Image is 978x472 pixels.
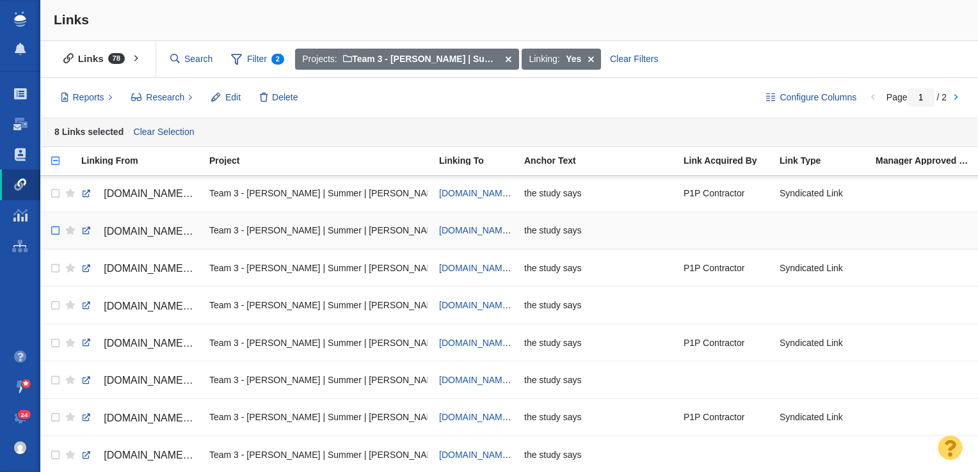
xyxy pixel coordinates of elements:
a: [DOMAIN_NAME][URL] [439,338,534,348]
div: the study says [524,366,672,393]
span: Filter [223,47,291,72]
a: [DOMAIN_NAME][URL] [81,407,198,429]
a: [DOMAIN_NAME][URL] [439,450,534,460]
div: the study says [524,441,672,468]
span: Configure Columns [780,91,856,104]
td: P1P Contractor [678,324,774,361]
a: [DOMAIN_NAME][URL] [439,300,534,310]
span: 2 [271,54,284,65]
div: Team 3 - [PERSON_NAME] | Summer | [PERSON_NAME]\Credit One Bank\Credit One Bank - Digital PR - Ra... [209,179,428,207]
div: the study says [524,217,672,244]
a: Link Type [780,156,874,167]
span: [DOMAIN_NAME][URL] [104,301,212,311]
a: [DOMAIN_NAME][URL] [81,183,198,205]
a: [DOMAIN_NAME][URL] [439,225,534,235]
a: Linking From [81,156,208,167]
span: Links [54,12,89,27]
a: [DOMAIN_NAME][URL] [439,263,534,273]
strong: 8 Links selected [54,126,124,136]
div: the study says [524,254,672,281]
button: Research [124,87,200,109]
span: Team 3 - [PERSON_NAME] | Summer | [PERSON_NAME]\Credit One Bank [343,54,664,64]
button: Configure Columns [759,87,864,109]
span: [DOMAIN_NAME][URL] [104,188,212,199]
span: Syndicated Link [780,411,843,423]
div: Linking To [439,156,523,165]
a: [DOMAIN_NAME][URL] [439,375,534,385]
div: Team 3 - [PERSON_NAME] | Summer | [PERSON_NAME]\Credit One Bank\Credit One Bank - Digital PR - Ra... [209,254,428,281]
a: [DOMAIN_NAME][URL] [81,444,198,466]
div: the study says [524,179,672,207]
div: Team 3 - [PERSON_NAME] | Summer | [PERSON_NAME]\Credit One Bank\Credit One Bank - Digital PR - Ra... [209,441,428,468]
button: Edit [204,87,248,109]
div: Team 3 - [PERSON_NAME] | Summer | [PERSON_NAME]\Credit One Bank\Credit One Bank - Digital PR - Ra... [209,404,428,431]
td: P1P Contractor [678,398,774,436]
div: Team 3 - [PERSON_NAME] | Summer | [PERSON_NAME]\Credit One Bank\Credit One Bank - Digital PR - Ra... [209,217,428,244]
div: Project [209,156,438,165]
td: P1P Contractor [678,175,774,212]
a: Link Acquired By [684,156,778,167]
span: P1P Contractor [684,187,744,199]
span: [DOMAIN_NAME][URL] [104,375,212,386]
span: Syndicated Link [780,337,843,349]
span: [DOMAIN_NAME][URL] [104,338,212,349]
a: [DOMAIN_NAME][URL] [439,188,534,198]
a: Linking To [439,156,523,167]
div: Team 3 - [PERSON_NAME] | Summer | [PERSON_NAME]\Credit One Bank\Credit One Bank - Digital PR - Ra... [209,366,428,393]
a: [DOMAIN_NAME][URL] [81,333,198,354]
span: Edit [225,91,241,104]
div: Anchor Text [524,156,682,165]
span: Research [146,91,184,104]
span: Syndicated Link [780,262,843,274]
strong: Yes [566,52,581,66]
div: Link Acquired By [684,156,778,165]
span: Page / 2 [886,92,947,102]
a: Anchor Text [524,156,682,167]
div: Team 3 - [PERSON_NAME] | Summer | [PERSON_NAME]\Credit One Bank\Credit One Bank - Digital PR - Ra... [209,291,428,319]
a: [DOMAIN_NAME][URL] [81,370,198,391]
a: [DOMAIN_NAME][URL] [439,412,534,422]
div: Link Type [780,156,874,165]
span: [DOMAIN_NAME][URL] [104,226,212,237]
a: [DOMAIN_NAME][URL] [81,221,198,242]
td: Syndicated Link [774,398,870,436]
span: Projects: [302,52,337,66]
button: Reports [54,87,120,109]
a: Clear Selection [131,123,197,142]
div: the study says [524,404,672,431]
td: Syndicated Link [774,324,870,361]
td: P1P Contractor [678,249,774,287]
input: Search [165,48,219,70]
img: 0a657928374d280f0cbdf2a1688580e1 [14,441,27,454]
div: Linking From [81,156,208,165]
img: buzzstream_logo_iconsimple.png [14,12,26,27]
span: Linking: [529,52,559,66]
span: [DOMAIN_NAME][URL] [104,263,212,274]
span: [DOMAIN_NAME][URL] [104,450,212,460]
button: Delete [253,87,305,109]
td: Syndicated Link [774,175,870,212]
div: Team 3 - [PERSON_NAME] | Summer | [PERSON_NAME]\Credit One Bank\Credit One Bank - Digital PR - Ra... [209,329,428,356]
span: Reports [73,91,104,104]
span: 24 [18,410,31,420]
a: [DOMAIN_NAME][URL] [81,258,198,279]
span: Syndicated Link [780,187,843,199]
td: Syndicated Link [774,249,870,287]
span: P1P Contractor [684,411,744,423]
div: the study says [524,329,672,356]
span: P1P Contractor [684,262,744,274]
span: Delete [272,91,298,104]
a: [DOMAIN_NAME][URL] [81,295,198,317]
span: [DOMAIN_NAME][URL] [104,413,212,423]
div: the study says [524,291,672,319]
div: Clear Filters [602,49,665,70]
span: P1P Contractor [684,337,744,349]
